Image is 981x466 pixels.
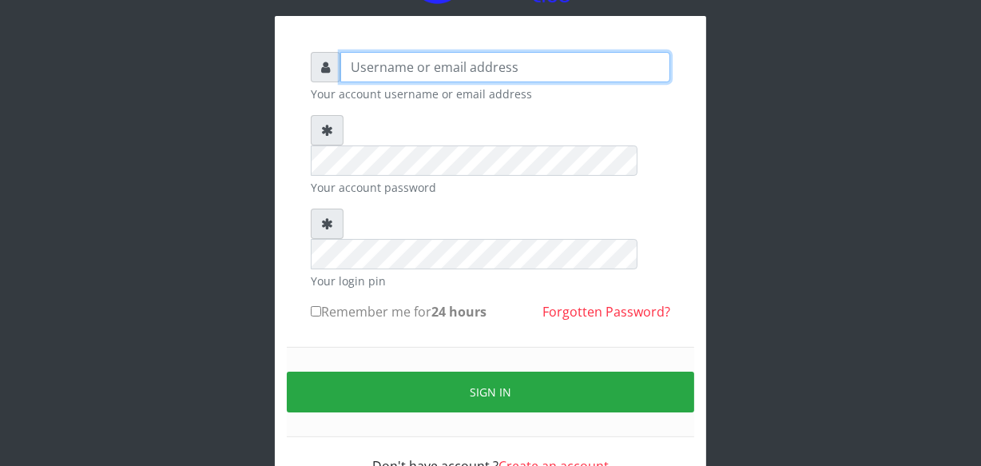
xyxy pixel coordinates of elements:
[311,273,670,289] small: Your login pin
[287,372,694,412] button: Sign in
[542,303,670,321] a: Forgotten Password?
[311,179,670,196] small: Your account password
[311,306,321,317] input: Remember me for24 hours
[340,52,670,82] input: Username or email address
[311,86,670,102] small: Your account username or email address
[431,303,487,321] b: 24 hours
[311,302,487,321] label: Remember me for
